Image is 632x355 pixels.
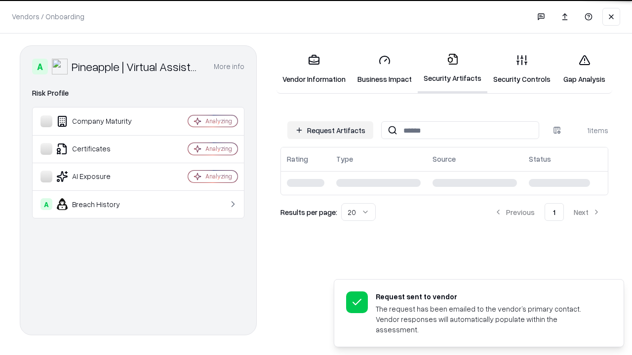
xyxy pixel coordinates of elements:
div: Pineapple | Virtual Assistant Agency [72,59,202,74]
a: Gap Analysis [556,46,612,92]
div: Analyzing [205,117,232,125]
div: 1 items [569,125,608,136]
a: Vendor Information [276,46,352,92]
div: The request has been emailed to the vendor’s primary contact. Vendor responses will automatically... [376,304,600,335]
div: Breach History [40,198,158,210]
a: Security Artifacts [418,45,487,93]
div: Risk Profile [32,87,244,99]
div: A [40,198,52,210]
nav: pagination [486,203,608,221]
div: Company Maturity [40,115,158,127]
div: A [32,59,48,74]
a: Business Impact [352,46,418,92]
button: More info [214,58,244,75]
div: Analyzing [205,172,232,180]
div: Status [529,154,551,164]
p: Vendors / Onboarding [12,11,84,22]
a: Security Controls [487,46,556,92]
div: AI Exposure [40,171,158,182]
div: Request sent to vendor [376,291,600,302]
button: Request Artifacts [287,121,373,139]
div: Certificates [40,143,158,155]
button: 1 [545,203,564,221]
div: Source [433,154,456,164]
div: Rating [287,154,308,164]
img: Pineapple | Virtual Assistant Agency [52,59,68,74]
div: Analyzing [205,144,232,153]
p: Results per page: [280,207,337,217]
div: Type [336,154,353,164]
